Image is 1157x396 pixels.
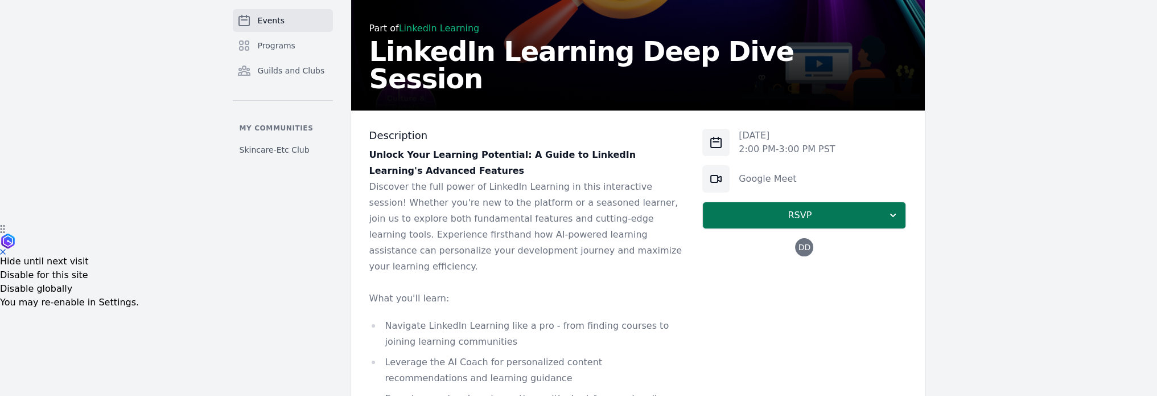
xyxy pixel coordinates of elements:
div: Part of [369,22,907,35]
span: Guilds and Clubs [258,65,325,76]
a: LinkedIn Learning [399,23,480,34]
button: RSVP [702,202,906,229]
li: Navigate LinkedIn Learning like a pro - from finding courses to joining learning communities [369,318,685,350]
strong: Unlock Your Learning Potential: A Guide to LinkedIn Learning's Advanced Features [369,149,636,176]
li: Leverage the AI Coach for personalized content recommendations and learning guidance [369,354,685,386]
span: Events [258,15,285,26]
a: Skincare-Etc Club [233,140,333,160]
span: Programs [258,40,295,51]
p: 2:00 PM - 3:00 PM PST [739,142,835,156]
a: Programs [233,34,333,57]
nav: Sidebar [233,9,333,160]
p: [DATE] [739,129,835,142]
p: My communities [233,124,333,133]
a: Events [233,9,333,32]
a: Google Meet [739,173,796,184]
h2: LinkedIn Learning Deep Dive Session [369,38,907,92]
span: Skincare-Etc Club [240,144,310,156]
span: DD [798,243,811,251]
span: RSVP [712,209,887,222]
p: Discover the full power of LinkedIn Learning in this interactive session! Whether you're new to t... [369,179,685,275]
a: Guilds and Clubs [233,59,333,82]
h3: Description [369,129,685,142]
p: What you'll learn: [369,291,685,307]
